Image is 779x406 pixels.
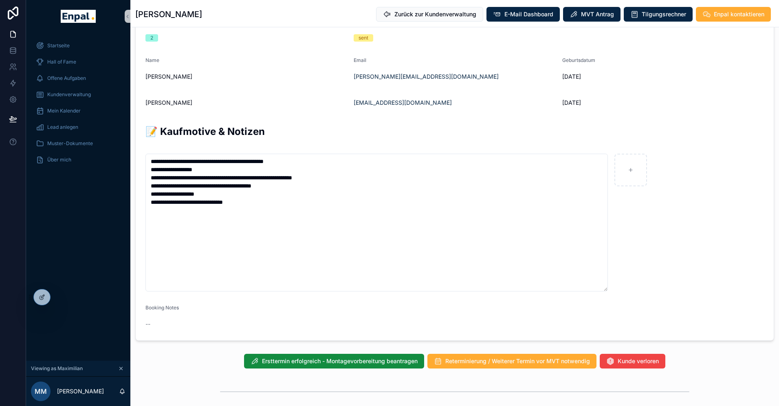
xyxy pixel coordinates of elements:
span: Viewing as Maximilian [31,365,83,372]
span: [PERSON_NAME] [145,99,347,107]
a: [EMAIL_ADDRESS][DOMAIN_NAME] [354,99,452,107]
span: Booking Notes [145,304,179,311]
div: sent [359,34,368,42]
a: Lead anlegen [31,120,125,135]
span: MVT Antrag [581,10,614,18]
span: MM [35,386,47,396]
h1: [PERSON_NAME] [135,9,202,20]
button: Enpal kontaktieren [696,7,771,22]
span: Mein Kalender [47,108,81,114]
a: Hall of Fame [31,55,125,69]
a: Mein Kalender [31,104,125,118]
span: Email [354,57,366,63]
span: Offene Aufgaben [47,75,86,82]
span: -- [145,320,150,328]
span: [DATE] [562,73,764,81]
span: Name [145,57,159,63]
span: Lead anlegen [47,124,78,130]
a: Offene Aufgaben [31,71,125,86]
button: MVT Antrag [563,7,621,22]
span: Hall of Fame [47,59,76,65]
span: Über mich [47,157,71,163]
span: Tilgungsrechner [642,10,686,18]
span: Enpal kontaktieren [714,10,764,18]
button: Tilgungsrechner [624,7,693,22]
a: Startseite [31,38,125,53]
span: Ersttermin erfolgreich - Montagevorbereitung beantragen [262,357,418,365]
a: Über mich [31,152,125,167]
button: E-Mail Dashboard [486,7,560,22]
button: Zurück zur Kundenverwaltung [376,7,483,22]
button: Kunde verloren [600,354,665,368]
span: [PERSON_NAME] [145,73,347,81]
span: Geburtsdatum [562,57,595,63]
span: Kundenverwaltung [47,91,91,98]
h2: 📝 Kaufmotive & Notizen [145,125,764,138]
span: Startseite [47,42,70,49]
p: [PERSON_NAME] [57,387,104,395]
img: App logo [61,10,95,23]
span: E-Mail Dashboard [504,10,553,18]
button: Ersttermin erfolgreich - Montagevorbereitung beantragen [244,354,424,368]
span: Reterminierung / Weiterer Termin vor MVT notwendig [445,357,590,365]
span: Muster-Dokumente [47,140,93,147]
span: Kunde verloren [618,357,659,365]
div: 2 [150,34,153,42]
span: Zurück zur Kundenverwaltung [394,10,476,18]
a: Muster-Dokumente [31,136,125,151]
button: Reterminierung / Weiterer Termin vor MVT notwendig [427,354,596,368]
a: [PERSON_NAME][EMAIL_ADDRESS][DOMAIN_NAME] [354,73,499,81]
a: Kundenverwaltung [31,87,125,102]
div: scrollable content [26,33,130,178]
span: [DATE] [562,99,764,107]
